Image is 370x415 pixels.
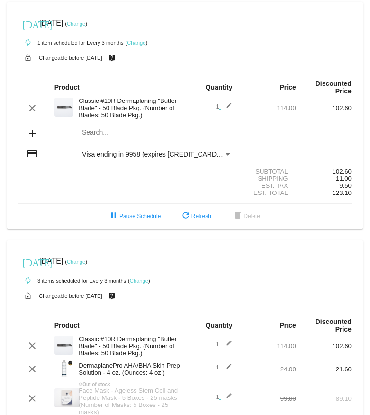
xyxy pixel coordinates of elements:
div: 102.60 [296,168,352,175]
div: 114.00 [241,342,296,350]
div: 99.00 [241,395,296,402]
button: Delete [225,208,268,225]
div: 24.00 [241,366,296,373]
mat-icon: clear [27,363,38,375]
img: 58.png [54,98,73,117]
mat-icon: edit [221,393,232,404]
div: 21.60 [296,366,352,373]
div: 102.60 [296,342,352,350]
strong: Discounted Price [316,80,352,95]
strong: Quantity [206,83,233,91]
mat-icon: add [27,128,38,139]
div: Out of stock [74,382,185,387]
small: Changeable before [DATE] [39,293,102,299]
span: Refresh [180,213,211,220]
span: Pause Schedule [108,213,161,220]
span: 1 [216,393,232,400]
mat-icon: edit [221,340,232,351]
mat-select: Payment Method [82,150,232,158]
strong: Price [280,83,296,91]
mat-icon: clear [27,102,38,114]
mat-icon: delete [232,211,244,222]
div: DermaplanePro AHA/BHA Skin Prep Solution - 4 oz. (Ounces: 4 oz.) [74,362,185,376]
strong: Price [280,322,296,329]
img: Dermaplane_peptide_mask.jpg.jpeg [54,388,80,407]
small: ( ) [128,278,150,284]
a: Change [127,40,145,46]
div: Est. Tax [241,182,296,189]
mat-icon: refresh [180,211,191,222]
div: Classic #10R Dermaplaning "Butter Blade" - 50 Blade Pkg. (Number of Blades: 50 Blade Pkg.) [74,97,185,119]
mat-icon: edit [221,102,232,114]
strong: Product [54,83,80,91]
mat-icon: clear [27,393,38,404]
a: Change [67,259,85,265]
mat-icon: autorenew [22,37,34,48]
small: 3 items scheduled for Every 3 months [18,278,126,284]
button: Refresh [172,208,219,225]
input: Search... [82,129,232,137]
span: 123.10 [333,189,352,196]
mat-icon: clear [27,340,38,351]
mat-icon: lock_open [22,52,34,64]
span: 1 [216,364,232,371]
mat-icon: not_interested [79,382,82,386]
mat-icon: [DATE] [22,18,34,29]
span: 11.00 [336,175,352,182]
mat-icon: live_help [106,290,117,302]
div: Subtotal [241,168,296,175]
div: Shipping [241,175,296,182]
strong: Product [54,322,80,329]
strong: Quantity [206,322,233,329]
a: Change [67,21,85,27]
mat-icon: pause [108,211,119,222]
a: Change [130,278,148,284]
div: 102.60 [296,104,352,111]
div: 114.00 [241,104,296,111]
span: 9.50 [339,182,352,189]
mat-icon: lock_open [22,290,34,302]
span: 1 [216,341,232,348]
button: Pause Schedule [100,208,168,225]
img: Cart-Images-24.png [54,359,73,378]
mat-icon: live_help [106,52,117,64]
div: 89.10 [296,395,352,402]
span: Delete [232,213,260,220]
img: 58.png [54,336,73,355]
span: Visa ending in 9958 (expires [CREDIT_CARD_DATA]) [82,150,241,158]
mat-icon: edit [221,363,232,375]
small: ( ) [126,40,148,46]
div: Classic #10R Dermaplaning "Butter Blade" - 50 Blade Pkg. (Number of Blades: 50 Blade Pkg.) [74,335,185,357]
span: 1 [216,103,232,110]
small: 1 item scheduled for Every 3 months [18,40,124,46]
small: Changeable before [DATE] [39,55,102,61]
div: Est. Total [241,189,296,196]
mat-icon: credit_card [27,148,38,159]
mat-icon: [DATE] [22,256,34,267]
small: ( ) [65,21,87,27]
mat-icon: autorenew [22,275,34,286]
strong: Discounted Price [316,318,352,333]
small: ( ) [65,259,87,265]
